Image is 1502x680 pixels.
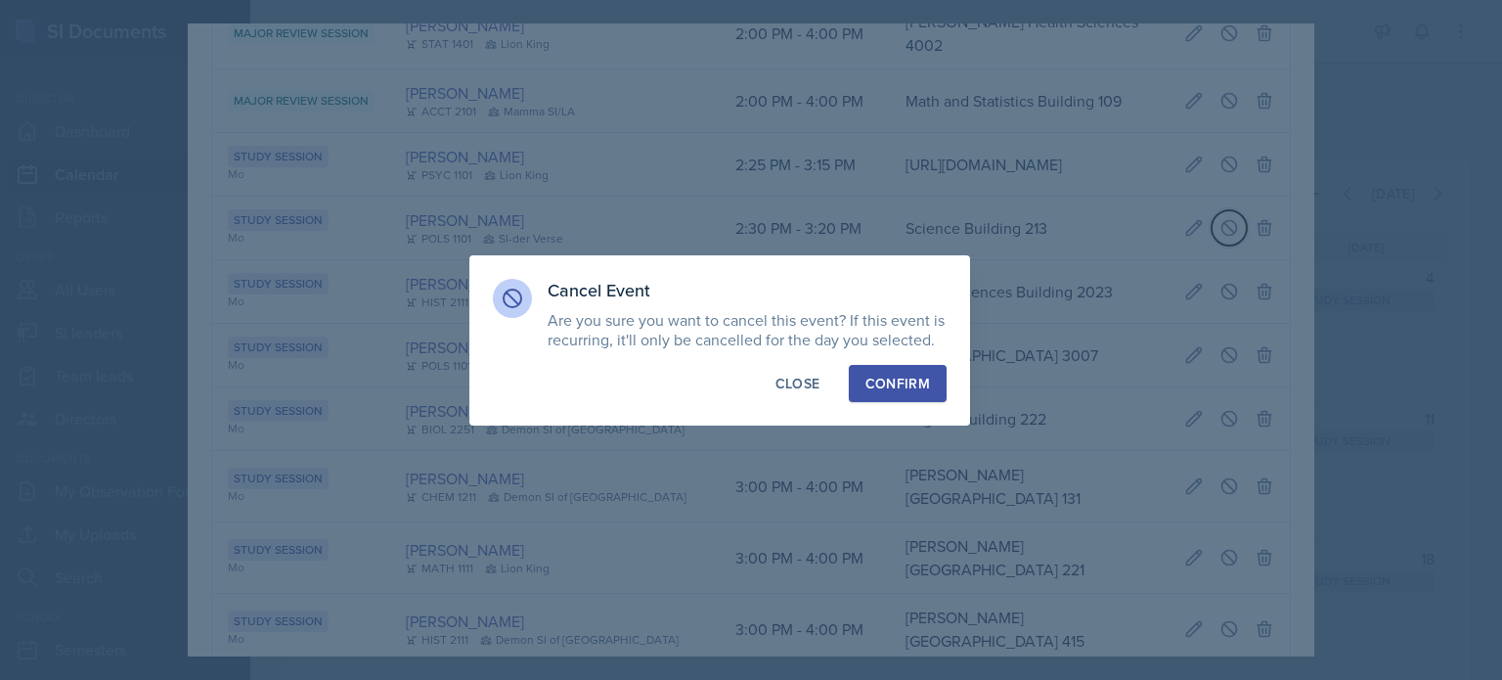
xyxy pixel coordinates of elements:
[849,365,947,402] button: Confirm
[865,374,930,393] div: Confirm
[775,374,820,393] div: Close
[548,279,947,302] h3: Cancel Event
[759,365,837,402] button: Close
[548,310,947,349] p: Are you sure you want to cancel this event? If this event is recurring, it'll only be cancelled f...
